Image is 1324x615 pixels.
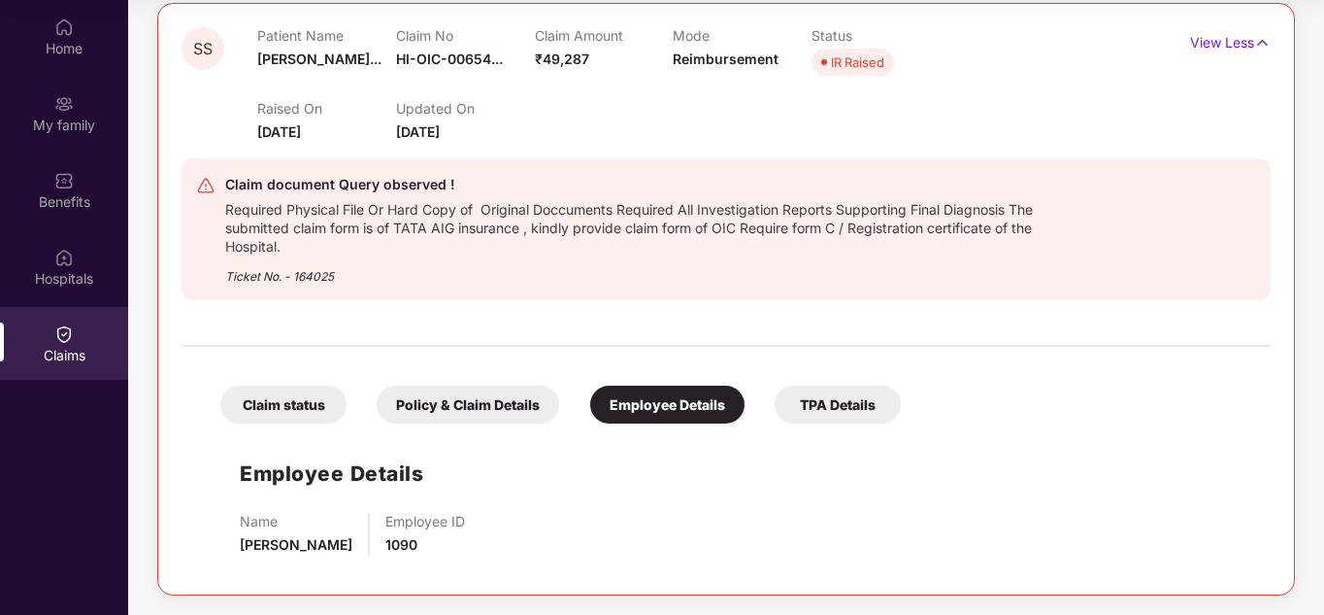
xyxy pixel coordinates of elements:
[257,123,301,140] span: [DATE]
[54,325,74,344] img: svg+xml;base64,PHN2ZyBpZD0iQ2xhaW0iIHhtbG5zPSJodHRwOi8vd3d3LnczLm9yZy8yMDAwL3N2ZyIgd2lkdGg9IjIwIi...
[54,248,74,267] img: svg+xml;base64,PHN2ZyBpZD0iSG9zcGl0YWxzIiB4bWxucz0iaHR0cDovL3d3dy53My5vcmcvMjAwMC9zdmciIHdpZHRoPS...
[225,196,1079,256] div: Required Physical File Or Hard Copy of Original Doccuments Required All Investigation Reports Sup...
[775,386,901,424] div: TPA Details
[225,173,1079,196] div: Claim document Query observed !
[811,27,950,44] p: Status
[396,123,440,140] span: [DATE]
[535,27,674,44] p: Claim Amount
[396,100,535,117] p: Updated On
[831,52,884,72] div: IR Raised
[385,513,465,530] p: Employee ID
[385,536,417,553] span: 1090
[54,17,74,37] img: svg+xml;base64,PHN2ZyBpZD0iSG9tZSIgeG1sbnM9Imh0dHA6Ly93d3cudzMub3JnLzIwMDAvc3ZnIiB3aWR0aD0iMjAiIG...
[240,458,423,490] h1: Employee Details
[396,27,535,44] p: Claim No
[257,100,396,117] p: Raised On
[240,536,352,553] span: [PERSON_NAME]
[673,27,811,44] p: Mode
[257,27,396,44] p: Patient Name
[590,386,745,424] div: Employee Details
[220,386,347,424] div: Claim status
[54,171,74,190] img: svg+xml;base64,PHN2ZyBpZD0iQmVuZWZpdHMiIHhtbG5zPSJodHRwOi8vd3d3LnczLm9yZy8yMDAwL3N2ZyIgd2lkdGg9Ij...
[1190,27,1271,53] p: View Less
[240,513,352,530] p: Name
[54,94,74,114] img: svg+xml;base64,PHN2ZyB3aWR0aD0iMjAiIGhlaWdodD0iMjAiIHZpZXdCb3g9IjAgMCAyMCAyMCIgZmlsbD0ibm9uZSIgeG...
[673,51,778,67] span: Reimbursement
[257,51,381,67] span: [PERSON_NAME]...
[377,386,559,424] div: Policy & Claim Details
[196,176,215,195] img: svg+xml;base64,PHN2ZyB4bWxucz0iaHR0cDovL3d3dy53My5vcmcvMjAwMC9zdmciIHdpZHRoPSIyNCIgaGVpZ2h0PSIyNC...
[225,256,1079,286] div: Ticket No. - 164025
[396,51,503,67] span: HI-OIC-00654...
[535,51,589,67] span: ₹49,287
[1254,32,1271,53] img: svg+xml;base64,PHN2ZyB4bWxucz0iaHR0cDovL3d3dy53My5vcmcvMjAwMC9zdmciIHdpZHRoPSIxNyIgaGVpZ2h0PSIxNy...
[193,41,213,57] span: SS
